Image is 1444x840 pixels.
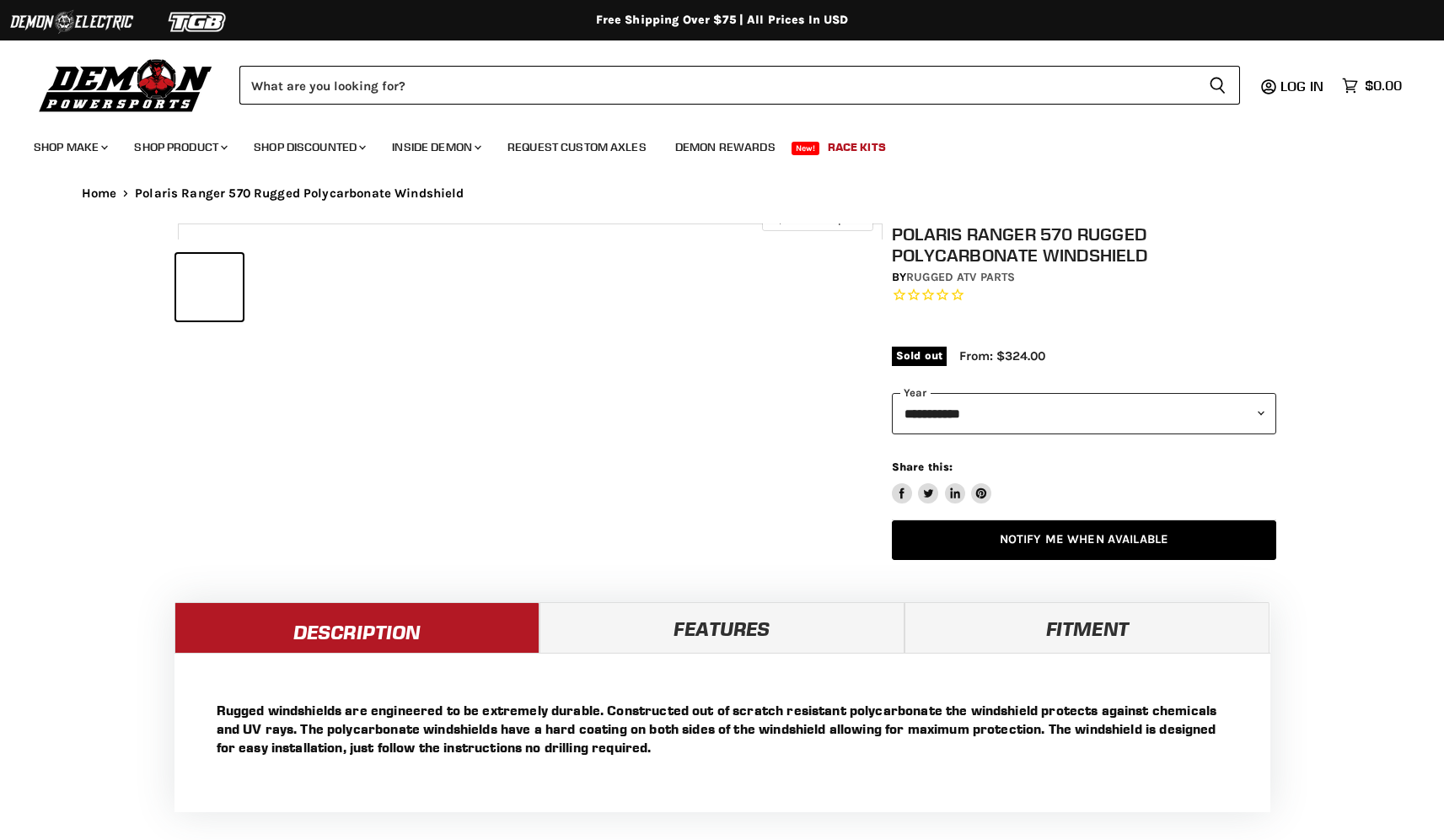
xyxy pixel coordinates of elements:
[1195,66,1240,105] button: Search
[48,13,1397,28] div: Free Shipping Over $75 | All Prices In USD
[176,254,243,320] button: IMAGE thumbnail
[34,55,218,115] img: Demon Powersports
[663,130,788,164] a: Demon Rewards
[892,287,1276,304] span: Rated 0.0 out of 5 stars 0 reviews
[239,66,1240,105] form: Product
[770,213,864,225] span: Click to expand
[1273,78,1334,94] a: Log in
[21,130,118,164] a: Shop Make
[892,268,1276,287] div: by
[815,130,899,164] a: Race Kits
[1280,78,1323,94] span: Log in
[892,460,953,473] span: Share this:
[959,348,1045,363] span: From: $324.00
[135,6,261,38] img: TGB Logo 2
[905,602,1270,653] a: Fitment
[539,602,905,653] a: Features
[174,602,539,653] a: Description
[892,223,1276,266] h1: Polaris Ranger 570 Rugged Polycarbonate Windshield
[906,270,1015,284] a: Rugged ATV Parts
[892,520,1276,560] a: Notify Me When Available
[82,186,117,201] a: Home
[135,186,464,201] span: Polaris Ranger 570 Rugged Polycarbonate Windshield
[1365,78,1402,94] span: $0.00
[8,6,135,38] img: Demon Electric Logo 2
[495,130,659,164] a: Request Custom Axles
[892,347,947,365] span: Sold out
[121,130,238,164] a: Shop Product
[892,460,992,504] aside: Share this:
[239,66,1195,105] input: Search
[21,123,1398,164] ul: Main menu
[892,393,1276,434] select: year
[241,130,376,164] a: Shop Discounted
[379,130,491,164] a: Inside Demon
[1334,73,1410,98] a: $0.00
[792,142,820,155] span: New!
[48,186,1397,201] nav: Breadcrumbs
[217,701,1228,757] p: Rugged windshields are engineered to be extremely durable. Constructed out of scratch resistant p...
